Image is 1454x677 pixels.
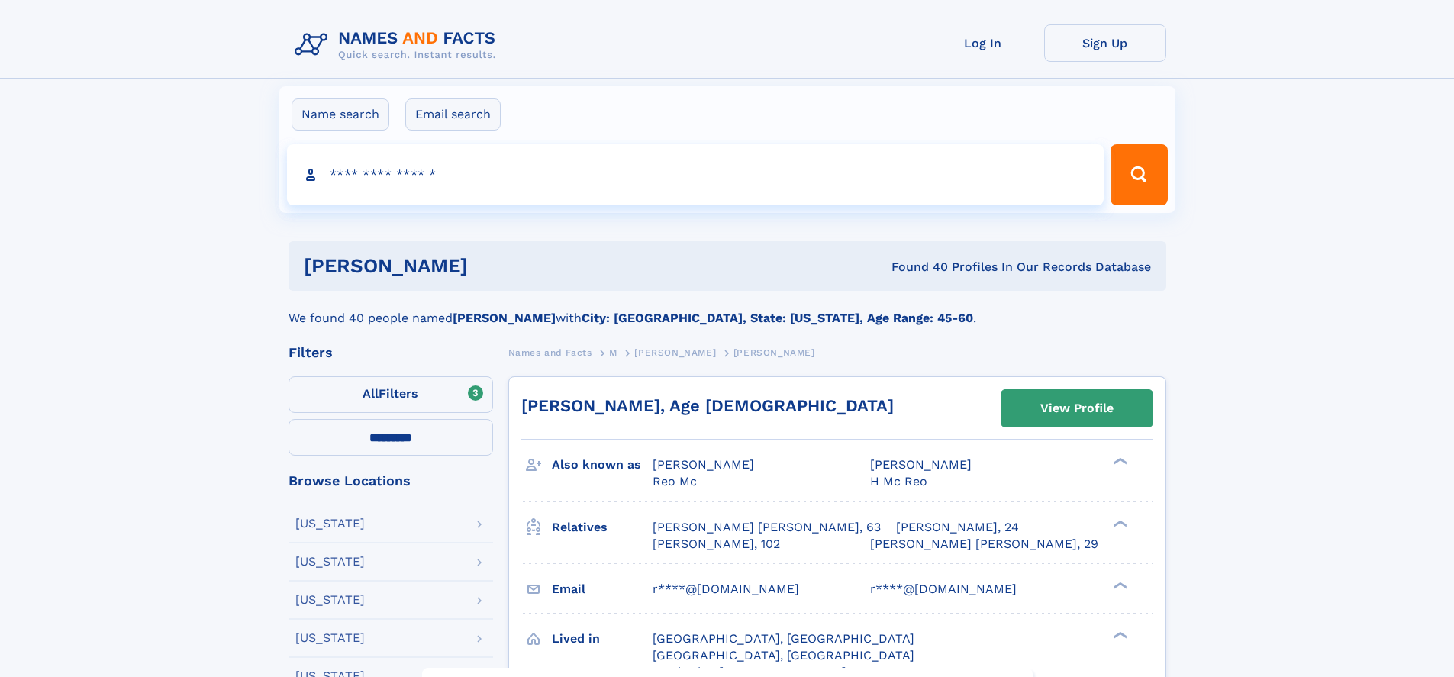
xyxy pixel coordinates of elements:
[289,346,493,359] div: Filters
[870,536,1098,553] a: [PERSON_NAME] [PERSON_NAME], 29
[552,576,653,602] h3: Email
[1111,144,1167,205] button: Search Button
[733,347,815,358] span: [PERSON_NAME]
[653,631,914,646] span: [GEOGRAPHIC_DATA], [GEOGRAPHIC_DATA]
[289,291,1166,327] div: We found 40 people named with .
[552,452,653,478] h3: Also known as
[289,24,508,66] img: Logo Names and Facts
[295,517,365,530] div: [US_STATE]
[870,474,927,488] span: H Mc Reo
[1110,518,1128,528] div: ❯
[289,376,493,413] label: Filters
[679,259,1151,276] div: Found 40 Profiles In Our Records Database
[609,347,617,358] span: M
[552,626,653,652] h3: Lived in
[582,311,973,325] b: City: [GEOGRAPHIC_DATA], State: [US_STATE], Age Range: 45-60
[295,594,365,606] div: [US_STATE]
[653,474,697,488] span: Reo Mc
[1110,580,1128,590] div: ❯
[896,519,1019,536] a: [PERSON_NAME], 24
[508,343,592,362] a: Names and Facts
[653,457,754,472] span: [PERSON_NAME]
[521,396,894,415] a: [PERSON_NAME], Age [DEMOGRAPHIC_DATA]
[1044,24,1166,62] a: Sign Up
[870,457,972,472] span: [PERSON_NAME]
[304,256,680,276] h1: [PERSON_NAME]
[295,632,365,644] div: [US_STATE]
[653,648,914,662] span: [GEOGRAPHIC_DATA], [GEOGRAPHIC_DATA]
[552,514,653,540] h3: Relatives
[653,519,881,536] a: [PERSON_NAME] [PERSON_NAME], 63
[405,98,501,131] label: Email search
[1040,391,1114,426] div: View Profile
[289,474,493,488] div: Browse Locations
[1110,456,1128,466] div: ❯
[287,144,1104,205] input: search input
[653,536,780,553] a: [PERSON_NAME], 102
[1110,630,1128,640] div: ❯
[922,24,1044,62] a: Log In
[363,386,379,401] span: All
[292,98,389,131] label: Name search
[609,343,617,362] a: M
[634,343,716,362] a: [PERSON_NAME]
[1001,390,1153,427] a: View Profile
[634,347,716,358] span: [PERSON_NAME]
[453,311,556,325] b: [PERSON_NAME]
[295,556,365,568] div: [US_STATE]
